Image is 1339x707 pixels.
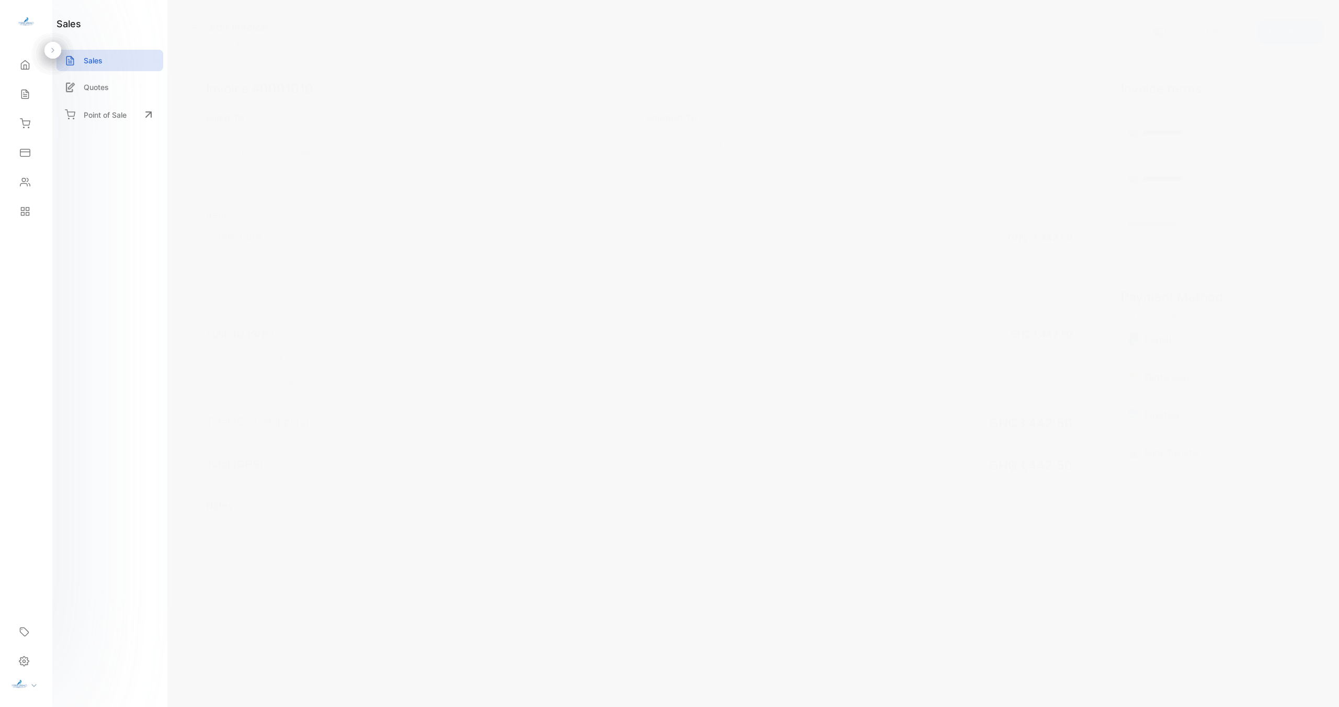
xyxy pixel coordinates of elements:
p: Item [206,208,1073,222]
button: Add shipping address [645,136,767,150]
label: Currency [1121,197,1308,208]
a: here [411,38,426,47]
p: Point of Sale [84,109,127,120]
label: Date issued [1121,153,1308,164]
p: Notes [206,499,1073,513]
p: Billed To [206,111,633,125]
p: Total (Excl. shipping) [206,414,309,430]
p: Item price: [219,243,316,260]
span: Add shipping fee [223,376,300,390]
span: GH₵3,442.50 [1011,327,1073,341]
span: #0001010 [252,80,313,98]
button: Add note [206,519,271,533]
p: Unit: C008 [219,230,316,243]
p: Invoice [206,80,1073,98]
p: Total (GHS) [206,456,264,472]
img: icon [1128,409,1140,421]
img: Icon [1128,446,1140,459]
h1: sales [56,17,81,31]
p: Quantity: 3 [219,260,316,272]
a: Quotes [56,76,163,98]
p: Shipped To [645,111,1072,125]
p: Subtotal (GHS) [206,327,274,341]
label: Payment due [1121,107,1308,118]
span: Add note [223,519,265,533]
p: Payment Method [1121,288,1308,307]
button: Add shipping fee [206,376,306,390]
span: Add shipping address [662,136,761,150]
p: Bank Transfer [1144,446,1200,459]
p: Invoice terms [1121,80,1308,98]
p: Fincra Technologies Limited [214,144,310,159]
p: Quotes [84,82,109,93]
span: GH₵ 1,147.50 [265,247,316,260]
span: GH₵3,442.50 [989,414,1073,433]
div: Edit Invoice [210,19,426,35]
p: Add or modify business logo, address, and contact details [210,37,426,48]
span: GH₵3,442.50 [989,456,1073,475]
button: Update [1258,19,1323,44]
img: Icon [1128,333,1140,346]
img: logo [18,14,34,29]
p: Paystack [1144,409,1181,421]
img: Icon [1128,371,1140,384]
p: Paypal [1144,333,1171,346]
button: Add item [206,289,270,304]
img: profile [12,676,27,692]
a: Point of Sale [56,103,163,126]
button: Send via [1177,19,1248,44]
p: Flutterwave [1144,371,1192,384]
span: GH₵ 3,442.50 [1008,230,1073,244]
span: Add item [223,289,264,304]
p: Update [1269,26,1298,38]
a: Sales [56,50,163,71]
span: Add discount [223,352,283,366]
p: Add payment options to the invoice [1121,309,1308,320]
button: Add discount [206,352,289,366]
p: Send via [1188,26,1222,38]
p: Sales [84,55,103,66]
